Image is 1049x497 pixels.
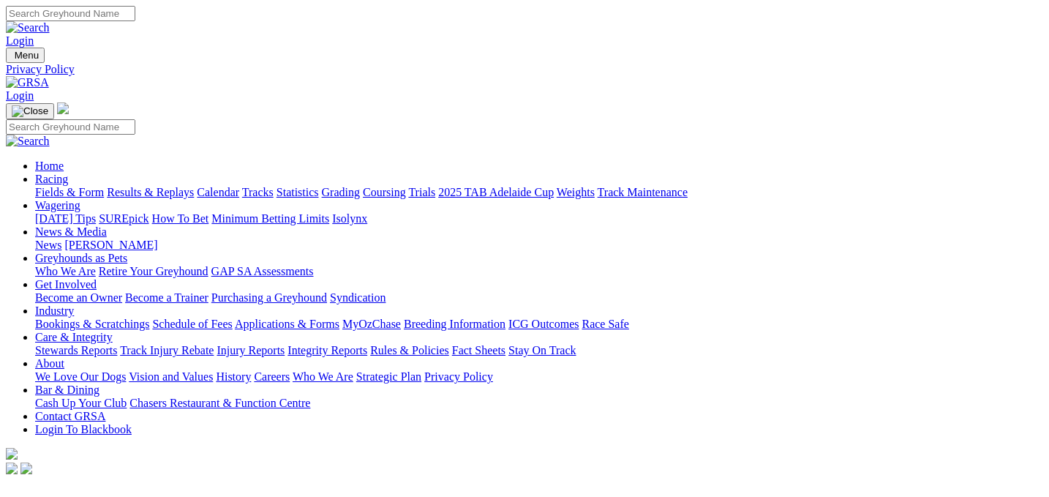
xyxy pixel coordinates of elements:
[35,212,1043,225] div: Wagering
[35,357,64,370] a: About
[35,397,1043,410] div: Bar & Dining
[35,239,1043,252] div: News & Media
[6,63,1043,76] a: Privacy Policy
[6,135,50,148] img: Search
[211,291,327,304] a: Purchasing a Greyhound
[35,186,1043,199] div: Racing
[35,225,107,238] a: News & Media
[6,463,18,474] img: facebook.svg
[35,265,96,277] a: Who We Are
[35,160,64,172] a: Home
[35,331,113,343] a: Care & Integrity
[35,212,96,225] a: [DATE] Tips
[20,463,32,474] img: twitter.svg
[6,89,34,102] a: Login
[15,50,39,61] span: Menu
[277,186,319,198] a: Statistics
[64,239,157,251] a: [PERSON_NAME]
[330,291,386,304] a: Syndication
[332,212,367,225] a: Isolynx
[99,265,208,277] a: Retire Your Greyhound
[452,344,505,356] a: Fact Sheets
[370,344,449,356] a: Rules & Policies
[6,76,49,89] img: GRSA
[35,344,117,356] a: Stewards Reports
[508,344,576,356] a: Stay On Track
[125,291,208,304] a: Become a Trainer
[293,370,353,383] a: Who We Are
[35,291,122,304] a: Become an Owner
[129,397,310,409] a: Chasers Restaurant & Function Centre
[35,410,105,422] a: Contact GRSA
[35,318,149,330] a: Bookings & Scratchings
[35,384,99,396] a: Bar & Dining
[35,318,1043,331] div: Industry
[35,239,61,251] a: News
[12,105,48,117] img: Close
[35,423,132,436] a: Login To Blackbook
[242,186,274,198] a: Tracks
[107,186,194,198] a: Results & Replays
[152,212,209,225] a: How To Bet
[424,370,493,383] a: Privacy Policy
[342,318,401,330] a: MyOzChase
[35,291,1043,304] div: Get Involved
[235,318,339,330] a: Applications & Forms
[211,265,314,277] a: GAP SA Assessments
[438,186,554,198] a: 2025 TAB Adelaide Cup
[6,34,34,47] a: Login
[404,318,505,330] a: Breeding Information
[363,186,406,198] a: Coursing
[211,212,329,225] a: Minimum Betting Limits
[557,186,595,198] a: Weights
[35,186,104,198] a: Fields & Form
[508,318,579,330] a: ICG Outcomes
[35,173,68,185] a: Racing
[217,344,285,356] a: Injury Reports
[197,186,239,198] a: Calendar
[35,304,74,317] a: Industry
[35,252,127,264] a: Greyhounds as Pets
[152,318,232,330] a: Schedule of Fees
[216,370,251,383] a: History
[598,186,688,198] a: Track Maintenance
[35,370,126,383] a: We Love Our Dogs
[408,186,435,198] a: Trials
[129,370,213,383] a: Vision and Values
[6,119,135,135] input: Search
[6,103,54,119] button: Toggle navigation
[6,6,135,21] input: Search
[6,21,50,34] img: Search
[120,344,214,356] a: Track Injury Rebate
[99,212,148,225] a: SUREpick
[35,199,80,212] a: Wagering
[287,344,367,356] a: Integrity Reports
[6,48,45,63] button: Toggle navigation
[356,370,421,383] a: Strategic Plan
[6,448,18,460] img: logo-grsa-white.png
[35,370,1043,384] div: About
[582,318,628,330] a: Race Safe
[57,102,69,114] img: logo-grsa-white.png
[254,370,290,383] a: Careers
[35,397,127,409] a: Cash Up Your Club
[35,278,97,291] a: Get Involved
[35,344,1043,357] div: Care & Integrity
[322,186,360,198] a: Grading
[35,265,1043,278] div: Greyhounds as Pets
